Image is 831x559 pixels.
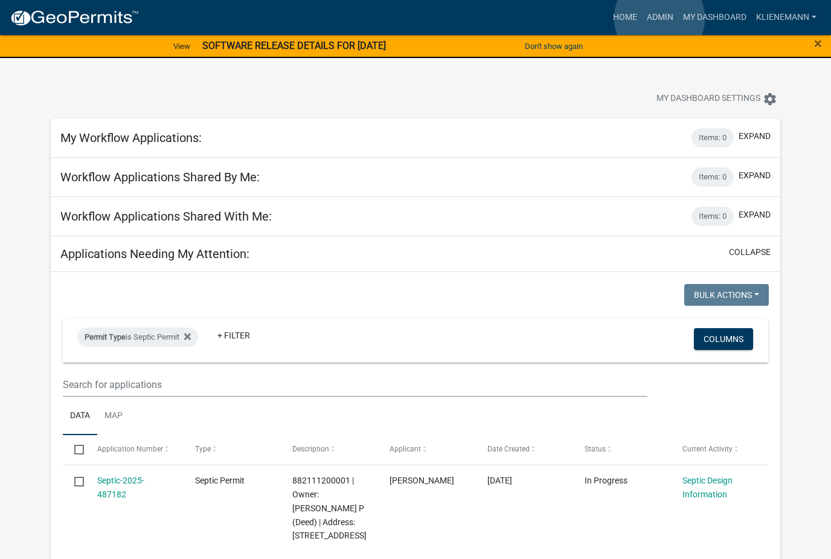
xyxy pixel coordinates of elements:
[678,6,751,29] a: My Dashboard
[487,445,530,453] span: Date Created
[292,476,367,540] span: 882111200001 | Owner: Aldinger, Layne P (Deed) | Address: 22510 170TH ST
[682,445,733,453] span: Current Activity
[184,435,281,464] datatable-header-cell: Type
[390,476,454,485] span: Kendall Lienemann
[684,284,769,306] button: Bulk Actions
[97,445,163,453] span: Application Number
[195,445,211,453] span: Type
[60,247,249,261] h5: Applications Needing My Attention:
[476,435,573,464] datatable-header-cell: Date Created
[487,476,512,485] span: 10/02/2025
[202,40,386,51] strong: SOFTWARE RELEASE DETAILS FOR [DATE]
[656,92,760,106] span: My Dashboard Settings
[520,36,588,56] button: Don't show again
[608,6,642,29] a: Home
[97,476,144,499] a: Septic-2025-487182
[195,476,245,485] span: Septic Permit
[691,207,734,226] div: Items: 0
[60,170,260,184] h5: Workflow Applications Shared By Me:
[60,209,272,224] h5: Workflow Applications Shared With Me:
[814,35,822,52] span: ×
[670,435,768,464] datatable-header-cell: Current Activity
[63,397,97,436] a: Data
[814,36,822,51] button: Close
[390,445,421,453] span: Applicant
[292,445,329,453] span: Description
[378,435,475,464] datatable-header-cell: Applicant
[281,435,378,464] datatable-header-cell: Description
[694,328,753,350] button: Columns
[85,332,126,341] span: Permit Type
[739,208,771,221] button: expand
[63,372,648,397] input: Search for applications
[647,87,787,111] button: My Dashboard Settingssettings
[573,435,670,464] datatable-header-cell: Status
[739,130,771,143] button: expand
[585,445,606,453] span: Status
[729,246,771,259] button: collapse
[642,6,678,29] a: Admin
[682,476,733,499] a: Septic Design Information
[739,169,771,182] button: expand
[208,325,260,346] a: + Filter
[77,328,198,347] div: is Septic Permit
[691,128,734,147] div: Items: 0
[60,131,202,145] h5: My Workflow Applications:
[168,36,195,56] a: View
[86,435,183,464] datatable-header-cell: Application Number
[751,6,821,29] a: klienemann
[691,167,734,187] div: Items: 0
[63,435,86,464] datatable-header-cell: Select
[585,476,627,485] span: In Progress
[97,397,130,436] a: Map
[763,92,777,106] i: settings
